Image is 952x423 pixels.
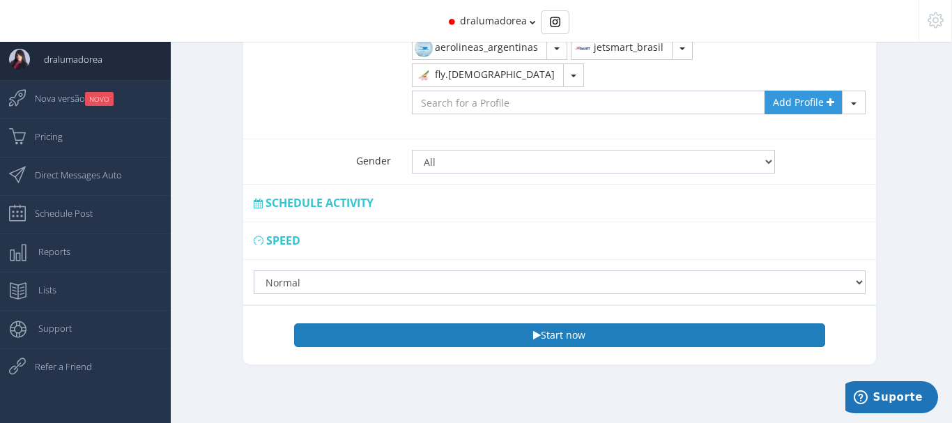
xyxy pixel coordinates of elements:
[21,349,92,384] span: Refer a Friend
[571,36,673,60] button: jetsmart_brasil
[845,381,938,416] iframe: Abre um widget para que você possa encontrar mais informações
[541,10,569,34] div: Basic example
[9,49,30,70] img: User Image
[550,17,560,27] img: Instagram_simple_icon.svg
[294,323,825,347] button: Start now
[21,157,122,192] span: Direct Messages Auto
[413,64,435,86] img: 278110578_972951370027885_6534082559881890680_n.jpg
[24,272,56,307] span: Lists
[266,233,300,248] span: Speed
[24,311,72,346] span: Support
[413,37,435,59] img: 502767864_18508616356033948_2405440253360702244_n.jpg
[571,37,594,59] img: 70869861_2373173842899565_5035019031870963712_n.jpg
[21,81,114,116] span: Nova versão
[21,119,63,154] span: Pricing
[21,196,93,231] span: Schedule Post
[266,195,374,210] span: Schedule Activity
[412,36,547,60] button: aerolineas_argentinas
[765,91,843,114] a: Add Profile
[412,91,765,114] input: Search for a Profile
[773,95,824,109] span: Add Profile
[460,14,527,27] span: dralumadorea
[30,42,102,77] span: dralumadorea
[85,92,114,106] small: NOVO
[243,140,401,168] label: Gender
[24,234,70,269] span: Reports
[412,63,564,87] button: fly.[DEMOGRAPHIC_DATA]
